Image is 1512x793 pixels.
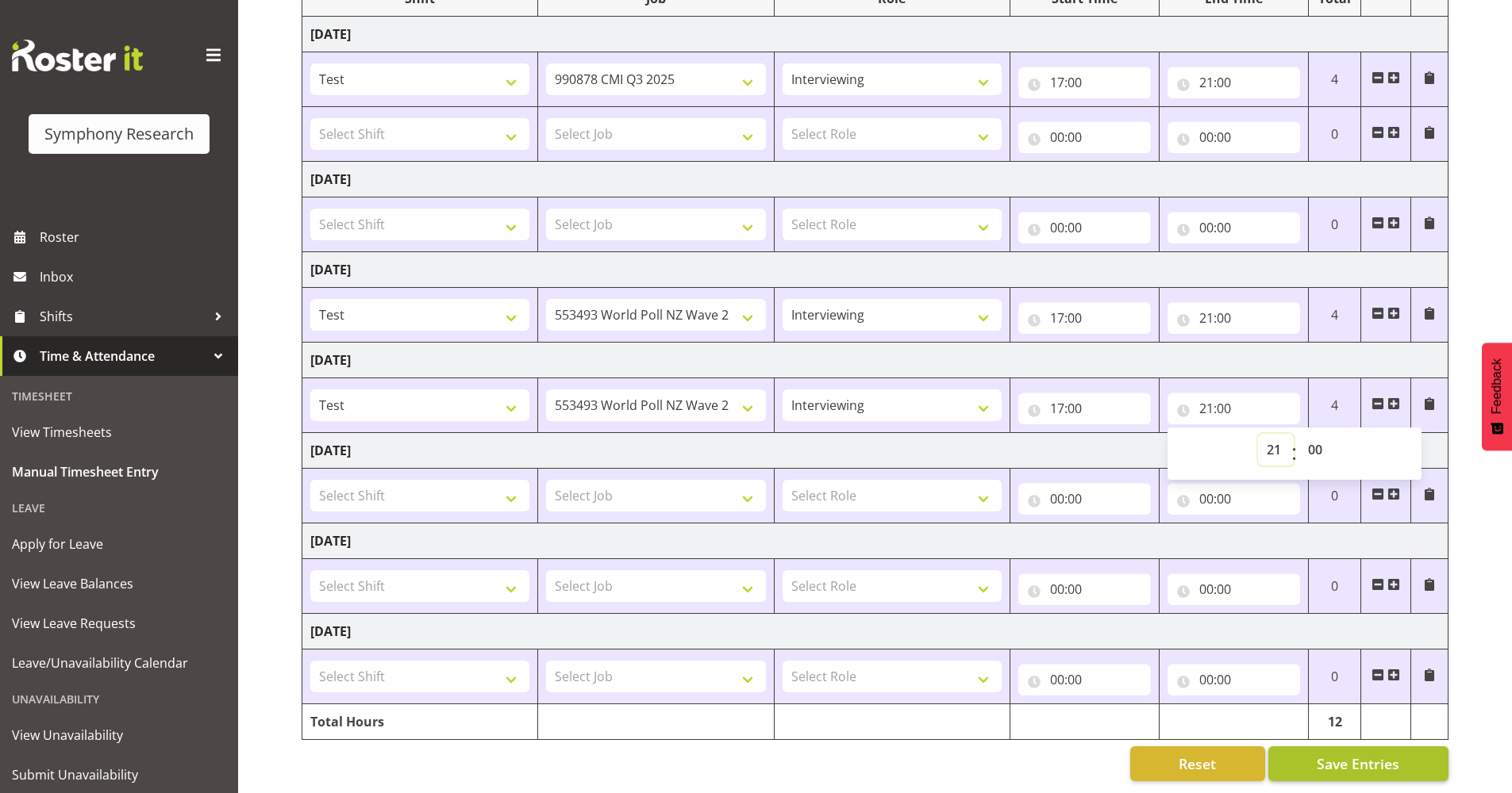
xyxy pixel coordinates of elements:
[4,564,234,603] a: View Leave Balances
[302,523,1449,559] td: [DATE]
[1168,483,1300,515] input: Click to select...
[1168,212,1300,243] input: Click to select...
[12,651,226,675] span: Leave/Unavailability Calendar
[1018,212,1151,243] input: Click to select...
[4,452,234,492] a: Manual Timesheet Entry
[12,532,226,556] span: Apply for Leave
[4,380,234,412] div: Timesheet
[1179,753,1216,774] span: Reset
[4,683,234,715] div: Unavailability
[4,715,234,755] a: View Unavailability
[4,524,234,564] a: Apply for Leave
[40,305,206,328] span: Shifts
[4,412,234,452] a: View Timesheets
[12,763,226,787] span: Submit Unavailability
[1018,483,1151,515] input: Click to select...
[302,704,538,740] td: Total Hours
[1168,67,1300,98] input: Click to select...
[1168,393,1300,424] input: Click to select...
[1308,107,1361,162] td: 0
[12,420,226,444] span: View Timesheets
[1018,302,1151,334] input: Click to select...
[1268,746,1449,781] button: Save Entries
[1308,288,1361,343] td: 4
[1317,753,1399,774] span: Save Entries
[1291,434,1297,473] span: :
[1308,559,1361,614] td: 0
[12,572,226,596] span: View Leave Balances
[12,723,226,747] span: View Unavailability
[302,162,1449,197] td: [DATE]
[1490,358,1504,414] span: Feedback
[1308,649,1361,704] td: 0
[302,614,1449,649] td: [DATE]
[302,252,1449,288] td: [DATE]
[1018,393,1151,424] input: Click to select...
[1168,302,1300,334] input: Click to select...
[1168,664,1300,695] input: Click to select...
[40,225,230,249] span: Roster
[1308,469,1361,523] td: 0
[1308,378,1361,433] td: 4
[44,122,194,146] div: Symphony Research
[40,344,206,368] span: Time & Attendance
[1018,67,1151,98] input: Click to select...
[12,611,226,635] span: View Leave Requests
[1482,343,1512,450] button: Feedback - Show survey
[12,460,226,484] span: Manual Timesheet Entry
[40,265,230,289] span: Inbox
[1130,746,1265,781] button: Reset
[1018,121,1151,153] input: Click to select...
[1308,197,1361,252] td: 0
[1168,573,1300,605] input: Click to select...
[4,492,234,524] div: Leave
[302,17,1449,52] td: [DATE]
[4,603,234,643] a: View Leave Requests
[1018,664,1151,695] input: Click to select...
[1018,573,1151,605] input: Click to select...
[12,40,143,71] img: Rosterit website logo
[1168,121,1300,153] input: Click to select...
[4,643,234,683] a: Leave/Unavailability Calendar
[302,433,1449,469] td: [DATE]
[1308,52,1361,107] td: 4
[1308,704,1361,740] td: 12
[302,343,1449,378] td: [DATE]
